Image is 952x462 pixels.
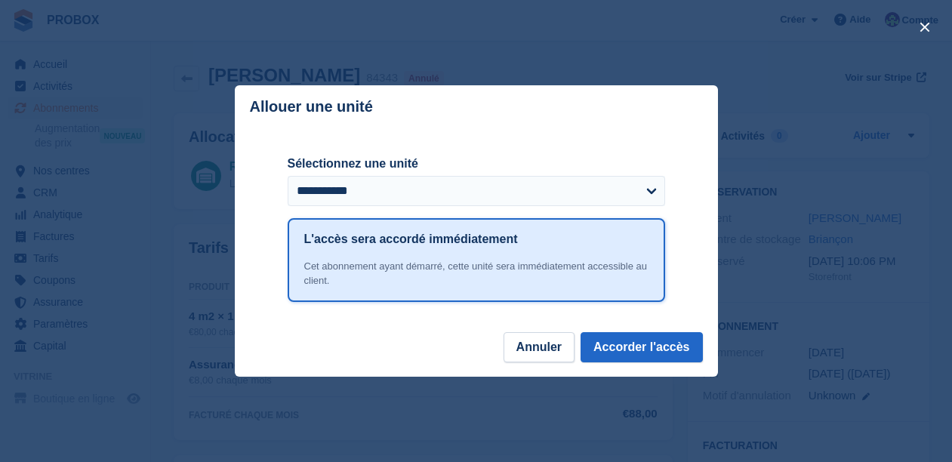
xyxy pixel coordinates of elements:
button: Annuler [504,332,575,362]
button: close [913,15,937,39]
label: Sélectionnez une unité [288,155,665,173]
p: Allouer une unité [250,98,373,115]
button: Accorder l'accès [581,332,702,362]
div: Cet abonnement ayant démarré, cette unité sera immédiatement accessible au client. [304,259,649,288]
h1: L'accès sera accordé immédiatement [304,230,518,248]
